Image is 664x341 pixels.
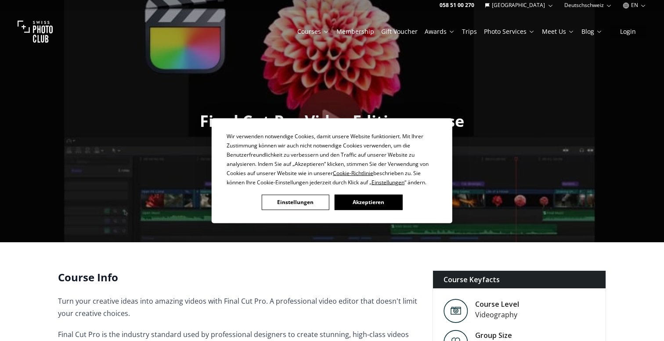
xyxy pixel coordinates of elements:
[227,131,437,187] div: Wir verwenden notwendige Cookies, damit unsere Website funktioniert. Mit Ihrer Zustimmung können ...
[335,194,402,210] button: Akzeptieren
[212,118,452,223] div: Cookie Consent Prompt
[333,169,373,176] span: Cookie-Richtlinie
[372,178,404,186] span: Einstellungen
[262,194,329,210] button: Einstellungen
